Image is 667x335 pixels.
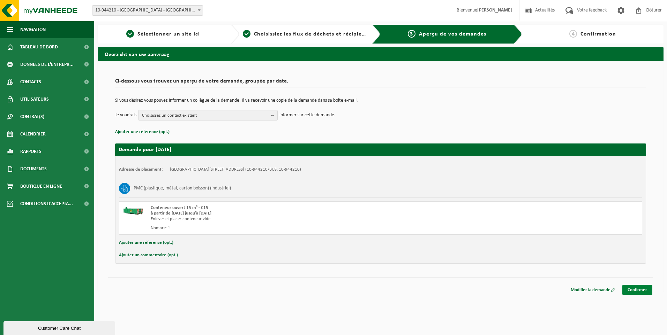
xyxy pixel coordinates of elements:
button: Ajouter une référence (opt.) [115,127,170,137]
h2: Ci-dessous vous trouvez un aperçu de votre demande, groupée par date. [115,78,646,88]
p: Je voudrais [115,110,136,120]
p: informer sur cette demande. [279,110,336,120]
div: Nombre: 1 [151,225,409,231]
span: Conditions d'accepta... [20,195,73,212]
button: Ajouter un commentaire (opt.) [119,251,178,260]
span: Conteneur ouvert 15 m³ - C15 [151,205,208,210]
span: 1 [126,30,134,38]
p: Si vous désirez vous pouvez informer un collègue de la demande. Il va recevoir une copie de la de... [115,98,646,103]
span: Contacts [20,73,41,91]
span: Rapports [20,143,42,160]
span: 4 [569,30,577,38]
a: 1Sélectionner un site ici [101,30,225,38]
strong: Demande pour [DATE] [119,147,171,153]
a: 2Choisissiez les flux de déchets et récipients [243,30,367,38]
h2: Overzicht van uw aanvraag [98,47,664,61]
span: Données de l'entrepr... [20,56,74,73]
a: Confirmer [622,285,652,295]
span: 10-944210 - SANKT NIKOLAUS HOSPITAL - EUPEN [92,5,203,16]
iframe: chat widget [3,320,117,335]
span: Calendrier [20,125,46,143]
span: 10-944210 - SANKT NIKOLAUS HOSPITAL - EUPEN [92,6,203,15]
span: 2 [243,30,250,38]
span: Choisissez un contact existant [142,110,268,121]
td: [GEOGRAPHIC_DATA][STREET_ADDRESS] (10-944210/BUS, 10-944210) [170,167,301,172]
span: Choisissiez les flux de déchets et récipients [254,31,370,37]
button: Choisissez un contact existant [138,110,278,120]
strong: à partir de [DATE] jusqu'à [DATE] [151,211,211,216]
img: HK-XC-15-GN-00.png [123,205,144,216]
a: Modifier la demande [565,285,620,295]
span: Sélectionner un site ici [137,31,200,37]
span: Documents [20,160,47,178]
span: Contrat(s) [20,108,44,125]
h3: PMC (plastique, métal, carton boisson) (industriel) [134,183,231,194]
span: Boutique en ligne [20,178,62,195]
span: Confirmation [580,31,616,37]
span: Utilisateurs [20,91,49,108]
span: 3 [408,30,415,38]
strong: [PERSON_NAME] [477,8,512,13]
button: Ajouter une référence (opt.) [119,238,173,247]
span: Tableau de bord [20,38,58,56]
span: Navigation [20,21,46,38]
span: Aperçu de vos demandes [419,31,486,37]
strong: Adresse de placement: [119,167,163,172]
div: Enlever et placer conteneur vide [151,216,409,222]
